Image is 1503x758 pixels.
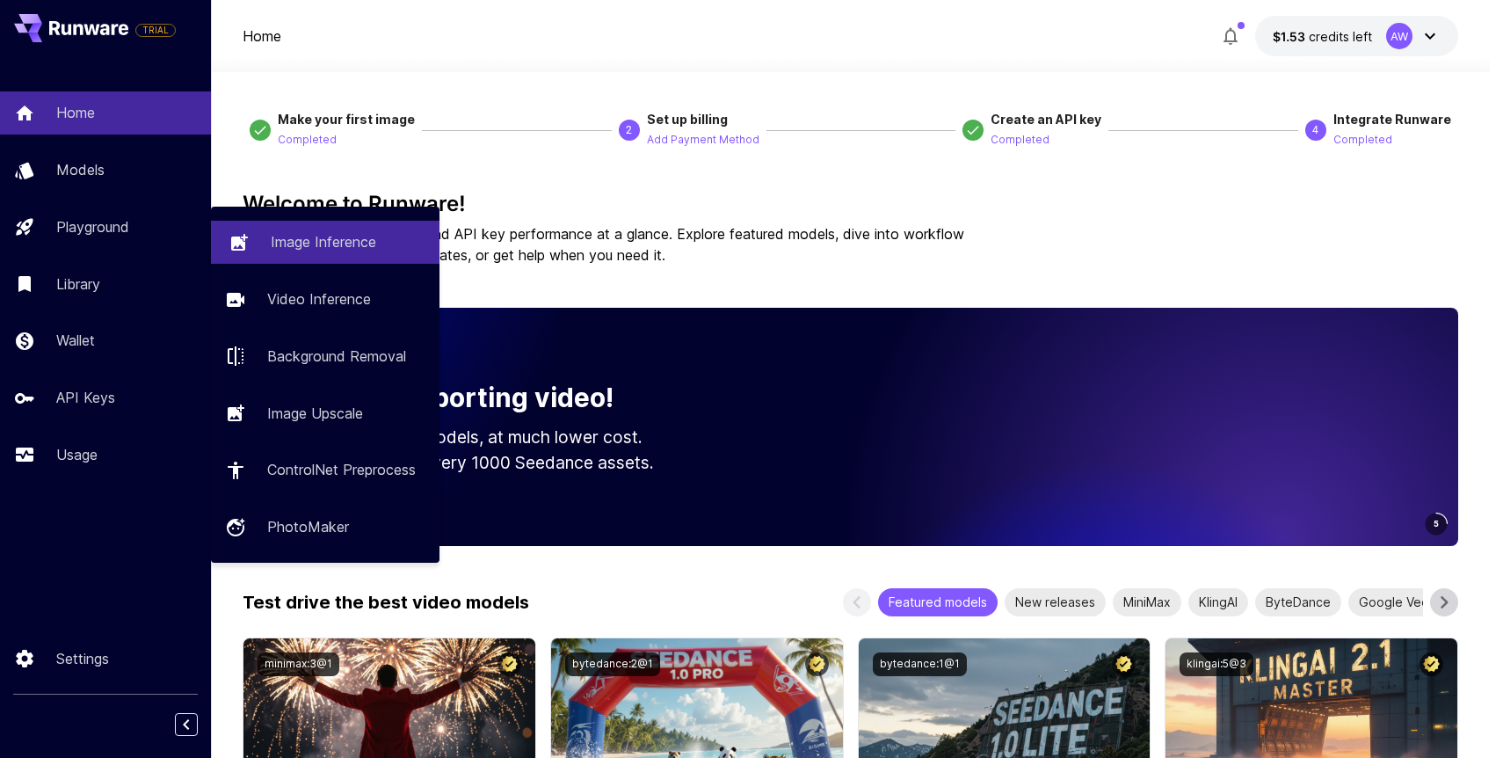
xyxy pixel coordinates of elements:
button: Certified Model – Vetted for best performance and includes a commercial license. [1419,652,1443,676]
span: Create an API key [991,112,1101,127]
button: Certified Model – Vetted for best performance and includes a commercial license. [805,652,829,676]
span: Featured models [878,593,998,611]
span: Make your first image [278,112,415,127]
p: Usage [56,444,98,465]
span: Integrate Runware [1333,112,1451,127]
p: Settings [56,648,109,669]
p: Run the best video models, at much lower cost. [271,425,680,450]
span: credits left [1309,29,1372,44]
p: Library [56,273,100,295]
span: Set up billing [647,112,728,127]
p: Completed [1333,132,1392,149]
p: Image Inference [271,231,376,252]
p: Save up to $50 for every 1000 Seedance assets. [271,450,680,476]
div: Collapse sidebar [188,709,211,740]
p: Now supporting video! [320,378,614,418]
p: Models [56,159,105,180]
p: Completed [278,132,337,149]
span: KlingAI [1188,593,1248,611]
button: bytedance:1@1 [873,652,967,676]
a: PhotoMaker [211,506,439,549]
button: klingai:5@3 [1180,652,1253,676]
p: Home [56,102,95,123]
span: MiniMax [1113,593,1181,611]
span: ByteDance [1255,593,1341,611]
div: $1.5317 [1273,27,1372,46]
a: Video Inference [211,278,439,321]
p: 4 [1312,122,1318,138]
p: Video Inference [267,288,371,310]
button: $1.5317 [1255,16,1458,56]
button: Certified Model – Vetted for best performance and includes a commercial license. [1112,652,1136,676]
p: Image Upscale [267,403,363,424]
button: Certified Model – Vetted for best performance and includes a commercial license. [497,652,521,676]
a: Background Removal [211,335,439,378]
p: Home [243,26,281,47]
p: Background Removal [267,346,406,367]
button: bytedance:2@1 [565,652,660,676]
button: Collapse sidebar [175,713,198,736]
a: ControlNet Preprocess [211,448,439,492]
p: API Keys [56,387,115,408]
a: Image Upscale [211,391,439,434]
span: Google Veo [1348,593,1440,611]
p: Playground [56,216,129,237]
p: PhotoMaker [267,516,349,537]
span: Add your payment card to enable full platform functionality. [135,19,176,40]
div: AW [1386,23,1412,49]
span: TRIAL [136,24,175,37]
button: minimax:3@1 [258,652,339,676]
a: Image Inference [211,221,439,264]
p: ControlNet Preprocess [267,459,416,480]
span: New releases [1005,593,1106,611]
p: Test drive the best video models [243,589,529,616]
h3: Welcome to Runware! [243,192,1457,216]
p: Completed [991,132,1049,149]
span: $1.53 [1273,29,1309,44]
p: Add Payment Method [647,132,759,149]
span: 5 [1434,517,1439,530]
nav: breadcrumb [243,26,281,47]
span: Check out your usage stats and API key performance at a glance. Explore featured models, dive int... [243,225,964,264]
p: 2 [626,122,632,138]
p: Wallet [56,330,95,351]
